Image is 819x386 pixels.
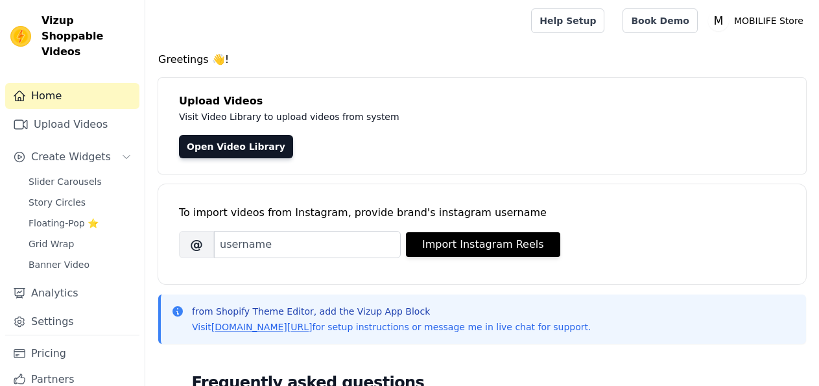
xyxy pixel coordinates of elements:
[21,173,139,191] a: Slider Carousels
[21,235,139,253] a: Grid Wrap
[179,205,785,221] div: To import videos from Instagram, provide brand's instagram username
[179,93,785,109] h4: Upload Videos
[192,305,591,318] p: from Shopify Theme Editor, add the Vizup App Block
[531,8,604,33] a: Help Setup
[29,217,99,230] span: Floating-Pop ⭐
[211,322,313,332] a: [DOMAIN_NAME][URL]
[623,8,697,33] a: Book Demo
[29,237,74,250] span: Grid Wrap
[5,144,139,170] button: Create Widgets
[29,175,102,188] span: Slider Carousels
[5,83,139,109] a: Home
[21,193,139,211] a: Story Circles
[5,280,139,306] a: Analytics
[729,9,809,32] p: MOBILIFE Store
[158,52,806,67] h4: Greetings 👋!
[5,309,139,335] a: Settings
[192,320,591,333] p: Visit for setup instructions or message me in live chat for support.
[5,112,139,138] a: Upload Videos
[179,231,214,258] span: @
[29,258,89,271] span: Banner Video
[21,256,139,274] a: Banner Video
[708,9,809,32] button: M MOBILIFE Store
[179,135,293,158] a: Open Video Library
[21,214,139,232] a: Floating-Pop ⭐
[10,26,31,47] img: Vizup
[29,196,86,209] span: Story Circles
[42,13,134,60] span: Vizup Shoppable Videos
[214,231,401,258] input: username
[5,341,139,367] a: Pricing
[713,14,723,27] text: M
[179,109,760,125] p: Visit Video Library to upload videos from system
[31,149,111,165] span: Create Widgets
[406,232,560,257] button: Import Instagram Reels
